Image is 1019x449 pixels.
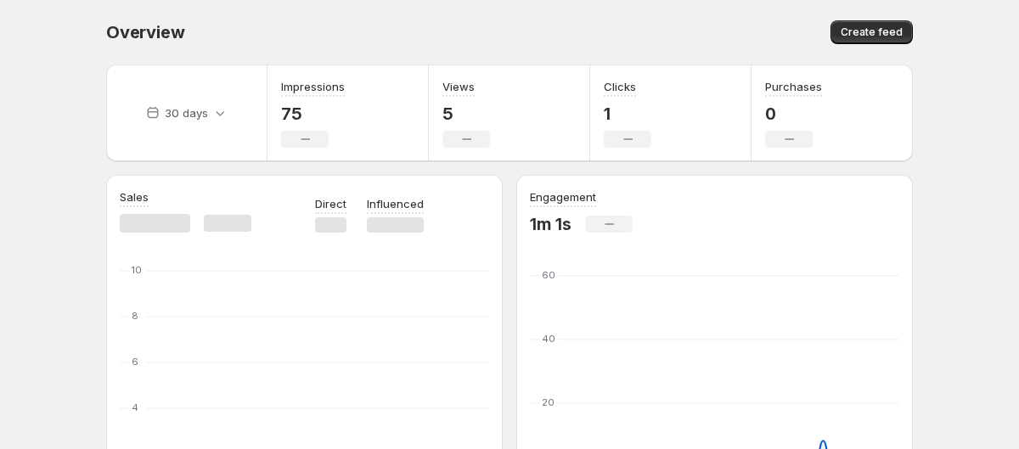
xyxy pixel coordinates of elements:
[530,214,571,234] p: 1m 1s
[281,104,345,124] p: 75
[120,188,149,205] h3: Sales
[132,310,138,322] text: 8
[315,195,346,212] p: Direct
[132,356,138,368] text: 6
[604,78,636,95] h3: Clicks
[530,188,596,205] h3: Engagement
[442,78,475,95] h3: Views
[132,401,138,413] text: 4
[542,269,555,281] text: 60
[106,22,184,42] span: Overview
[367,195,424,212] p: Influenced
[542,333,555,345] text: 40
[765,104,822,124] p: 0
[604,104,651,124] p: 1
[165,104,208,121] p: 30 days
[841,25,903,39] span: Create feed
[281,78,345,95] h3: Impressions
[132,264,142,276] text: 10
[542,396,555,408] text: 20
[765,78,822,95] h3: Purchases
[442,104,490,124] p: 5
[830,20,913,44] button: Create feed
